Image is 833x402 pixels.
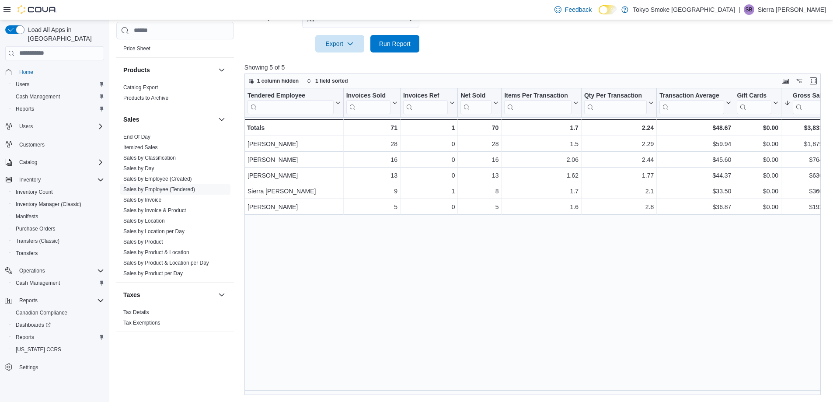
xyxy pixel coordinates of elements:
[19,123,33,130] span: Users
[247,202,341,212] div: [PERSON_NAME]
[504,186,579,196] div: 1.7
[746,4,753,15] span: SB
[123,94,168,101] span: Products to Archive
[403,92,448,100] div: Invoices Ref
[116,43,234,57] div: Pricing
[16,213,38,220] span: Manifests
[9,198,108,210] button: Inventory Manager (Classic)
[123,176,192,182] a: Sales by Employee (Created)
[16,362,104,373] span: Settings
[12,278,63,288] a: Cash Management
[737,186,778,196] div: $0.00
[123,144,158,151] span: Itemized Sales
[12,187,56,197] a: Inventory Count
[247,92,334,114] div: Tendered Employee
[659,92,724,100] div: Transaction Average
[504,92,572,100] div: Items Per Transaction
[244,63,827,72] p: Showing 5 of 5
[16,175,44,185] button: Inventory
[633,4,735,15] p: Tokyo Smoke [GEOGRAPHIC_DATA]
[12,224,59,234] a: Purchase Orders
[565,5,592,14] span: Feedback
[346,139,397,149] div: 28
[758,4,826,15] p: Sierra [PERSON_NAME]
[659,92,724,114] div: Transaction Average
[16,334,34,341] span: Reports
[315,35,364,52] button: Export
[599,14,599,15] span: Dark Mode
[16,121,104,132] span: Users
[9,210,108,223] button: Manifests
[659,170,731,181] div: $44.37
[123,197,161,203] a: Sales by Invoice
[403,186,455,196] div: 1
[123,155,176,161] a: Sales by Classification
[12,308,71,318] a: Canadian Compliance
[793,92,824,100] div: Gross Sales
[123,259,209,266] span: Sales by Product & Location per Day
[247,122,341,133] div: Totals
[24,25,104,43] span: Load All Apps in [GEOGRAPHIC_DATA]
[460,92,491,100] div: Net Sold
[794,76,805,86] button: Display options
[346,122,397,133] div: 71
[123,207,186,214] span: Sales by Invoice & Product
[739,4,740,15] p: |
[584,170,654,181] div: 1.77
[16,67,37,77] a: Home
[5,62,104,396] nav: Complex example
[12,344,65,355] a: [US_STATE] CCRS
[123,186,195,193] span: Sales by Employee (Tendered)
[12,344,104,355] span: Washington CCRS
[737,154,778,165] div: $0.00
[346,202,397,212] div: 5
[9,103,108,115] button: Reports
[12,308,104,318] span: Canadian Compliance
[780,76,791,86] button: Keyboard shortcuts
[744,4,754,15] div: Sierra Boire
[12,91,104,102] span: Cash Management
[9,331,108,343] button: Reports
[9,223,108,235] button: Purchase Orders
[737,139,778,149] div: $0.00
[9,78,108,91] button: Users
[12,187,104,197] span: Inventory Count
[16,346,61,353] span: [US_STATE] CCRS
[584,92,647,114] div: Qty Per Transaction
[123,66,150,74] h3: Products
[2,361,108,374] button: Settings
[584,186,654,196] div: 2.1
[123,270,183,276] a: Sales by Product per Day
[2,294,108,307] button: Reports
[123,84,158,91] a: Catalog Export
[216,114,227,125] button: Sales
[784,122,831,133] div: $3,833.89
[12,248,104,259] span: Transfers
[12,79,104,90] span: Users
[16,322,51,329] span: Dashboards
[12,320,104,330] span: Dashboards
[123,196,161,203] span: Sales by Invoice
[460,139,498,149] div: 28
[12,91,63,102] a: Cash Management
[584,139,654,149] div: 2.29
[659,92,731,114] button: Transaction Average
[123,134,150,140] a: End Of Day
[123,165,154,172] span: Sales by Day
[403,170,455,181] div: 0
[346,154,397,165] div: 16
[584,202,654,212] div: 2.8
[584,122,654,133] div: 2.24
[737,170,778,181] div: $0.00
[123,133,150,140] span: End Of Day
[460,170,498,181] div: 13
[9,319,108,331] a: Dashboards
[346,186,397,196] div: 9
[2,265,108,277] button: Operations
[123,320,160,326] a: Tax Exemptions
[12,224,104,234] span: Purchase Orders
[123,238,163,245] span: Sales by Product
[460,92,491,114] div: Net Sold
[123,45,150,52] span: Price Sheet
[16,266,49,276] button: Operations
